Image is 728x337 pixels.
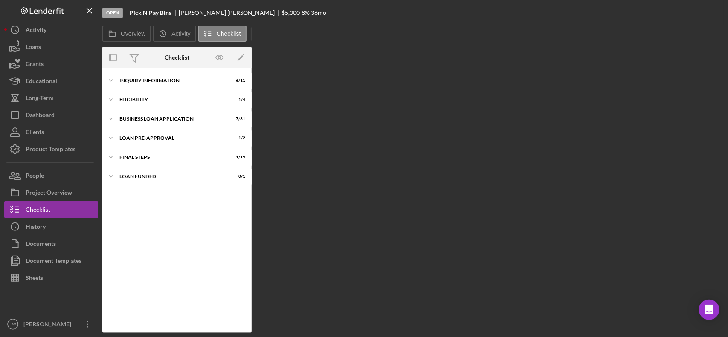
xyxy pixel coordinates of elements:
button: Grants [4,55,98,72]
label: Checklist [217,30,241,37]
button: People [4,167,98,184]
div: Activity [26,21,46,40]
div: Dashboard [26,107,55,126]
div: LOAN PRE-APPROVAL [119,135,224,141]
div: LOAN FUNDED [119,174,224,179]
div: Educational [26,72,57,92]
div: Product Templates [26,141,75,160]
button: History [4,218,98,235]
button: Clients [4,124,98,141]
div: ELIGIBILITY [119,97,224,102]
button: Activity [4,21,98,38]
div: History [26,218,46,237]
button: Overview [102,26,151,42]
div: Loans [26,38,41,58]
button: Project Overview [4,184,98,201]
div: People [26,167,44,186]
button: Dashboard [4,107,98,124]
label: Overview [121,30,145,37]
div: Open Intercom Messenger [699,300,719,320]
div: Documents [26,235,56,254]
div: Long-Term [26,89,54,109]
div: INQUIRY INFORMATION [119,78,224,83]
button: Document Templates [4,252,98,269]
button: Educational [4,72,98,89]
div: FINAL STEPS [119,155,224,160]
div: 1 / 4 [230,97,245,102]
button: Documents [4,235,98,252]
button: Checklist [198,26,247,42]
span: $5,000 [282,9,300,16]
div: 36 mo [311,9,326,16]
button: Activity [153,26,196,42]
div: Sheets [26,269,43,288]
div: Grants [26,55,44,75]
b: Pick N Pay Bins [130,9,171,16]
div: 6 / 11 [230,78,245,83]
button: Product Templates [4,141,98,158]
button: Checklist [4,201,98,218]
div: 8 % [302,9,310,16]
div: Clients [26,124,44,143]
div: 1 / 2 [230,135,245,141]
button: Long-Term [4,89,98,107]
button: TW[PERSON_NAME] [4,316,98,333]
div: Project Overview [26,184,72,203]
div: Checklist [26,201,50,220]
div: [PERSON_NAME] [21,316,77,335]
text: TW [10,322,17,327]
div: [PERSON_NAME] [PERSON_NAME] [179,9,282,16]
div: BUSINESS LOAN APPLICATION [119,116,224,121]
div: Open [102,8,123,18]
button: Loans [4,38,98,55]
div: 0 / 1 [230,174,245,179]
div: Checklist [165,54,189,61]
div: Document Templates [26,252,81,271]
div: 7 / 31 [230,116,245,121]
div: 1 / 19 [230,155,245,160]
label: Activity [171,30,190,37]
button: Sheets [4,269,98,286]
